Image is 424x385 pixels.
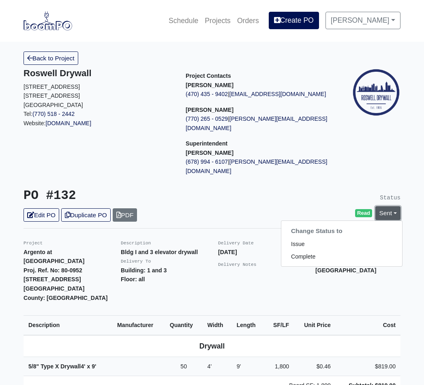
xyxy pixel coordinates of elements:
[186,157,336,175] p: |
[281,238,402,251] a: Issue
[24,101,173,110] p: [GEOGRAPHIC_DATA]
[165,316,203,335] th: Quantity
[113,208,137,222] a: PDF
[81,363,85,370] span: 4'
[92,363,96,370] span: 9'
[186,114,336,133] p: |
[237,363,241,370] span: 9'
[355,209,373,217] span: Read
[24,11,72,30] img: boomPO
[218,249,237,255] strong: [DATE]
[24,109,173,119] p: Tel:
[325,12,400,29] a: [PERSON_NAME]
[24,267,82,274] strong: Proj. Ref. No: 80-0952
[121,241,151,246] small: Description
[46,120,92,126] a: [DOMAIN_NAME]
[61,208,111,222] a: Duplicate PO
[186,150,233,156] strong: [PERSON_NAME]
[208,363,212,370] span: 4'
[121,276,145,282] strong: Floor: all
[218,241,254,246] small: Delivery Date
[269,12,319,29] a: Create PO
[32,111,75,117] a: (770) 518 - 2442
[186,82,233,88] strong: [PERSON_NAME]
[112,316,165,335] th: Manufacturer
[24,316,112,335] th: Description
[24,285,84,292] strong: [GEOGRAPHIC_DATA]
[294,316,336,335] th: Unit Price
[281,220,403,267] div: [PERSON_NAME]
[229,91,326,97] a: [EMAIL_ADDRESS][DOMAIN_NAME]
[203,316,232,335] th: Width
[336,357,400,376] td: $819.00
[28,363,96,370] strong: 5/8" Type X Drywall
[186,115,328,131] a: [PERSON_NAME][EMAIL_ADDRESS][DOMAIN_NAME]
[121,259,151,264] small: Delivery To
[375,206,400,220] a: Sent
[186,90,336,99] p: |
[281,250,402,263] a: Complete
[121,267,167,274] strong: Building: 1 and 3
[24,82,173,92] p: [STREET_ADDRESS]
[24,91,173,101] p: [STREET_ADDRESS]
[186,158,328,174] a: [PERSON_NAME][EMAIL_ADDRESS][DOMAIN_NAME]
[186,158,228,165] a: (678) 994 - 6107
[24,188,206,203] h3: PO #132
[186,91,228,97] a: (470) 435 - 9402
[24,68,173,128] div: Website:
[186,73,231,79] span: Project Contacts
[199,342,225,350] b: Drywall
[265,357,294,376] td: 1,800
[281,224,402,238] h6: Change Status to
[218,262,257,267] small: Delivery Notes
[294,357,336,376] td: $0.46
[201,12,234,30] a: Projects
[24,51,78,65] a: Back to Project
[380,195,400,201] small: Status
[186,140,227,147] span: Superintendent
[265,316,294,335] th: SF/LF
[24,295,108,301] strong: County: [GEOGRAPHIC_DATA]
[186,115,228,122] a: (770) 265 - 0529
[121,249,198,255] strong: Bldg I and 3 elevator drywall
[165,357,203,376] td: 50
[232,316,265,335] th: Length
[234,12,262,30] a: Orders
[24,68,173,79] h5: Roswell Drywall
[24,276,81,282] strong: [STREET_ADDRESS]
[24,241,43,246] small: Project
[336,316,400,335] th: Cost
[24,249,84,265] strong: Argento at [GEOGRAPHIC_DATA]
[165,12,201,30] a: Schedule
[186,107,233,113] strong: [PERSON_NAME]
[87,363,90,370] span: x
[24,208,59,222] a: Edit PO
